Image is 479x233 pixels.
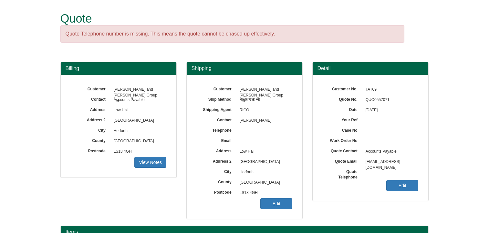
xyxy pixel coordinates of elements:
label: Address [196,147,236,154]
span: TAT09 [362,85,419,95]
span: [PERSON_NAME] and [PERSON_NAME] Group Ltd [110,85,167,95]
label: Date [322,105,362,113]
span: LS18 4GH [236,188,293,198]
a: Edit [386,180,418,191]
label: Work Order No [322,136,362,144]
label: Address 2 [70,116,110,123]
div: Quote Telephone number is missing. This means the quote cannot be chased up effectively. [60,25,404,43]
span: Accounts Payable [362,147,419,157]
span: [GEOGRAPHIC_DATA] [236,177,293,188]
span: [GEOGRAPHIC_DATA] [236,157,293,167]
label: Address 2 [196,157,236,164]
span: Low Hall [236,147,293,157]
span: [PERSON_NAME] [236,116,293,126]
a: View Notes [134,157,166,168]
span: RICO [236,105,293,116]
label: Email [196,136,236,144]
label: Ship Method [196,95,236,102]
h3: Detail [318,66,423,71]
label: Customer No. [322,85,362,92]
h1: Quote [60,12,404,25]
h3: Shipping [192,66,297,71]
span: BESPOKE9 [236,95,293,105]
label: Contact [196,116,236,123]
span: Horforth [110,126,167,136]
span: LS18 4GH [110,147,167,157]
label: Quote Email [322,157,362,164]
span: [EMAIL_ADDRESS][DOMAIN_NAME] [362,157,419,167]
label: County [70,136,110,144]
label: Quote Contact [322,147,362,154]
label: Postcode [70,147,110,154]
label: County [196,177,236,185]
label: Quote Telephone [322,167,362,180]
label: Shipping Agent [196,105,236,113]
label: Quote No. [322,95,362,102]
label: Case No [322,126,362,133]
label: Address [70,105,110,113]
span: [PERSON_NAME] and [PERSON_NAME] Group Ltd [236,85,293,95]
label: Your Ref [322,116,362,123]
span: QUO0557071 [362,95,419,105]
span: Horforth [236,167,293,177]
label: Telephone [196,126,236,133]
span: [GEOGRAPHIC_DATA] [110,116,167,126]
label: Customer [196,85,236,92]
label: Contact [70,95,110,102]
h3: Billing [66,66,172,71]
label: Customer [70,85,110,92]
span: [DATE] [362,105,419,116]
span: [GEOGRAPHIC_DATA] [110,136,167,147]
a: Edit [260,198,292,209]
span: Accounts Payable [110,95,167,105]
label: City [70,126,110,133]
label: Postcode [196,188,236,195]
span: Low Hall [110,105,167,116]
label: City [196,167,236,175]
